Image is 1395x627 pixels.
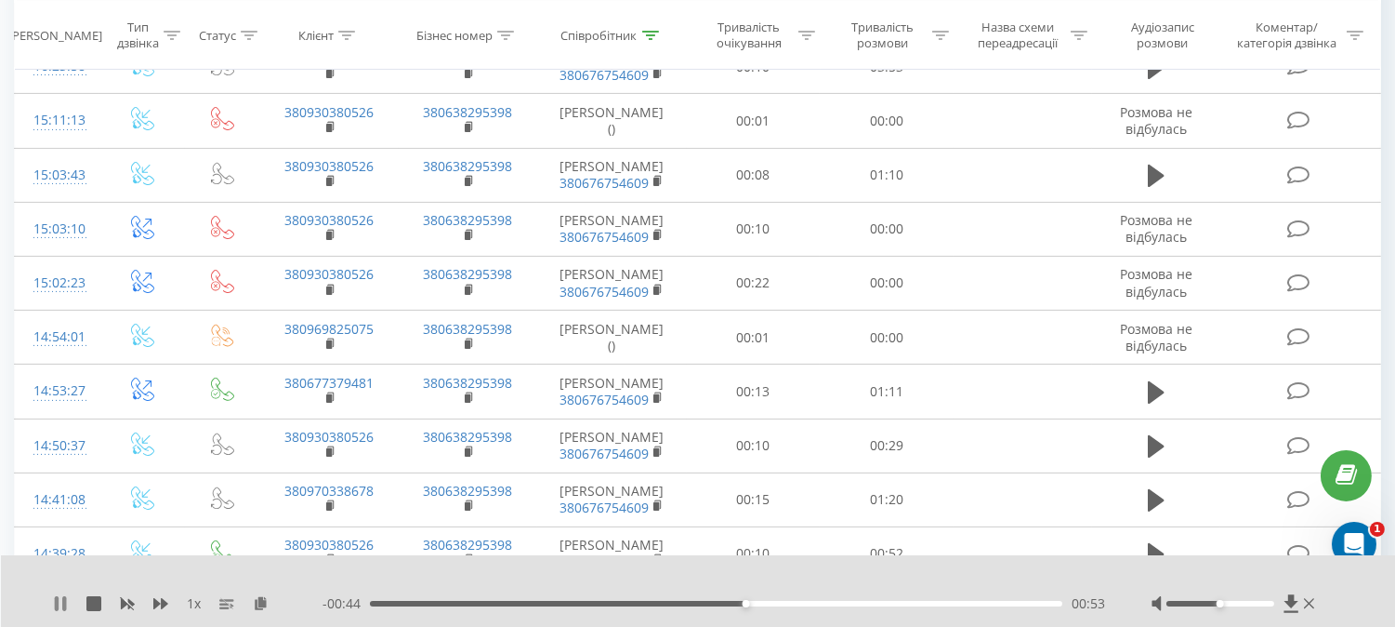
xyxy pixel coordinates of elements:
[8,27,102,43] div: [PERSON_NAME]
[743,600,750,607] div: Accessibility label
[1109,20,1216,51] div: Аудіозапис розмови
[537,473,687,527] td: [PERSON_NAME]
[284,157,374,175] a: 380930380526
[284,265,374,283] a: 380930380526
[1120,211,1192,246] span: Розмова не відбулась
[284,482,374,500] a: 380970338678
[820,148,954,202] td: 01:10
[559,445,649,462] a: 380676754609
[537,202,687,256] td: [PERSON_NAME]
[33,482,81,518] div: 14:41:08
[970,20,1066,51] div: Назва схеми переадресації
[559,499,649,516] a: 380676754609
[820,311,954,365] td: 00:00
[416,27,493,43] div: Бізнес номер
[820,527,954,580] td: 00:52
[284,428,374,446] a: 380930380526
[537,527,687,580] td: [PERSON_NAME]
[1217,600,1224,607] div: Accessibility label
[1120,265,1192,300] span: Розмова не відбулась
[1332,522,1376,567] iframe: Intercom live chat
[820,202,954,256] td: 00:00
[423,211,512,229] a: 380638295398
[284,374,374,392] a: 380677379481
[284,320,374,338] a: 380969825075
[116,20,159,51] div: Тип дзвінка
[33,319,81,355] div: 14:54:01
[1233,20,1342,51] div: Коментар/категорія дзвінка
[423,374,512,392] a: 380638295398
[423,536,512,554] a: 380638295398
[687,256,821,310] td: 00:22
[687,473,821,527] td: 00:15
[423,482,512,500] a: 380638295398
[298,27,334,43] div: Клієнт
[423,428,512,446] a: 380638295398
[33,428,81,464] div: 14:50:37
[559,391,649,408] a: 380676754609
[704,20,795,51] div: Тривалість очікування
[322,594,370,613] span: - 00:44
[559,66,649,84] a: 380676754609
[687,202,821,256] td: 00:10
[820,94,954,148] td: 00:00
[1370,522,1385,537] span: 1
[33,373,81,409] div: 14:53:27
[199,27,236,43] div: Статус
[820,256,954,310] td: 00:00
[33,536,81,572] div: 14:39:28
[423,103,512,121] a: 380638295398
[537,365,687,419] td: [PERSON_NAME]
[559,228,649,246] a: 380676754609
[423,320,512,338] a: 380638295398
[33,102,81,139] div: 15:11:13
[687,527,821,580] td: 00:10
[1120,320,1192,354] span: Розмова не відбулась
[537,256,687,310] td: [PERSON_NAME]
[537,94,687,148] td: [PERSON_NAME] ()
[33,157,81,193] div: 15:03:43
[820,419,954,473] td: 00:29
[423,265,512,283] a: 380638295398
[1120,103,1192,138] span: Розмова не відбулась
[559,283,649,300] a: 380676754609
[537,311,687,365] td: [PERSON_NAME] ()
[187,594,201,613] span: 1 x
[284,103,374,121] a: 380930380526
[820,473,954,527] td: 01:20
[687,419,821,473] td: 00:10
[559,553,649,570] a: 380676754609
[1072,594,1105,613] span: 00:53
[537,419,687,473] td: [PERSON_NAME]
[537,148,687,202] td: [PERSON_NAME]
[687,94,821,148] td: 00:01
[687,311,821,365] td: 00:01
[836,20,928,51] div: Тривалість розмови
[687,365,821,419] td: 00:13
[559,174,649,192] a: 380676754609
[687,148,821,202] td: 00:08
[561,27,638,43] div: Співробітник
[423,157,512,175] a: 380638295398
[33,211,81,247] div: 15:03:10
[33,265,81,301] div: 15:02:23
[284,211,374,229] a: 380930380526
[284,536,374,554] a: 380930380526
[820,365,954,419] td: 01:11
